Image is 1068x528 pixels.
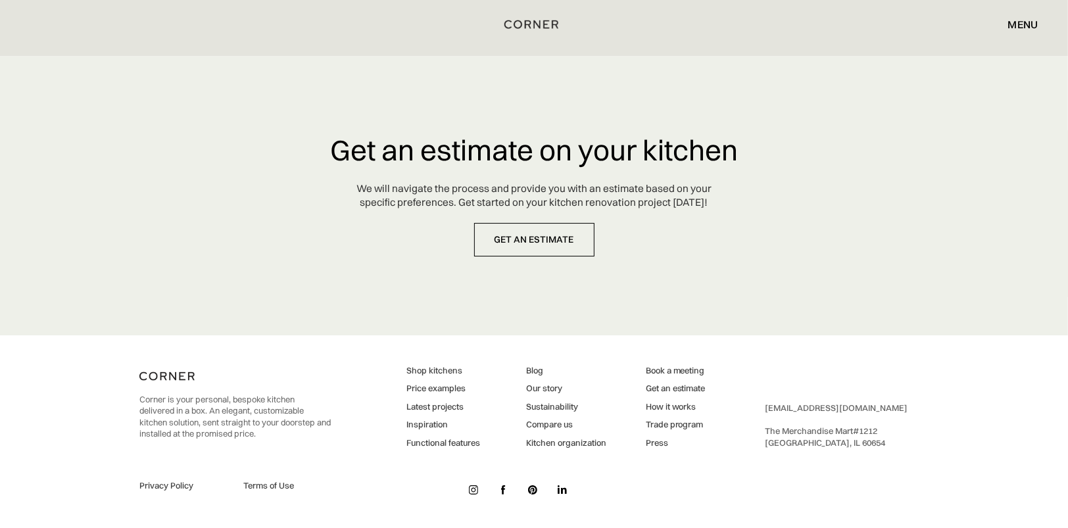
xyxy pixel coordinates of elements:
div: menu [1008,19,1038,30]
a: Privacy Policy [139,480,228,492]
a: Book a meeting [646,365,706,377]
a: Inspiration [406,419,480,431]
a: Functional features [406,437,480,449]
a: home [495,16,573,33]
a: Compare us [526,419,606,431]
a: get an estimate [474,223,595,256]
a: Trade program [646,419,706,431]
a: Kitchen organization [526,437,606,449]
p: Corner is your personal, bespoke kitchen delivered in a box. An elegant, customizable kitchen sol... [139,394,331,440]
div: ‍ The Merchandise Mart #1212 ‍ [GEOGRAPHIC_DATA], IL 60654 [765,402,908,448]
a: How it works [646,401,706,413]
a: Sustainability [526,401,606,413]
a: Press [646,437,706,449]
h3: Get an estimate on your kitchen [330,135,738,166]
a: Latest projects [406,401,480,413]
a: Get an estimate [646,383,706,395]
a: Our story [526,383,606,395]
a: [EMAIL_ADDRESS][DOMAIN_NAME] [765,402,908,413]
a: Blog [526,365,606,377]
a: Shop kitchens [406,365,480,377]
a: Price examples [406,383,480,395]
a: Terms of Use [243,480,331,492]
div: We will navigate the process and provide you with an estimate based on your specific preferences.... [356,182,712,210]
div: menu [995,13,1038,36]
